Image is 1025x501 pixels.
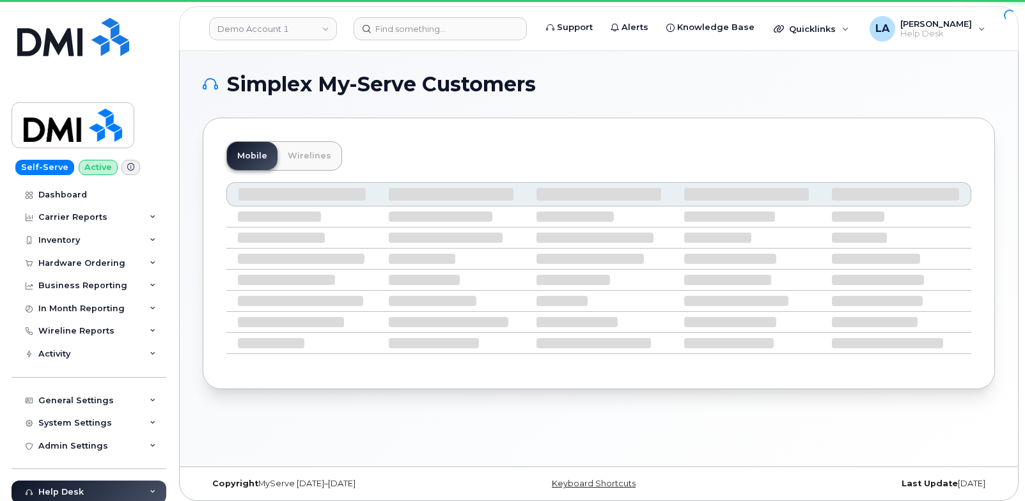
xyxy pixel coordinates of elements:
[212,479,258,488] strong: Copyright
[731,479,995,489] div: [DATE]
[278,142,341,170] a: Wirelines
[203,479,467,489] div: MyServe [DATE]–[DATE]
[552,479,636,488] a: Keyboard Shortcuts
[227,142,278,170] a: Mobile
[902,479,958,488] strong: Last Update
[227,75,536,94] span: Simplex My-Serve Customers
